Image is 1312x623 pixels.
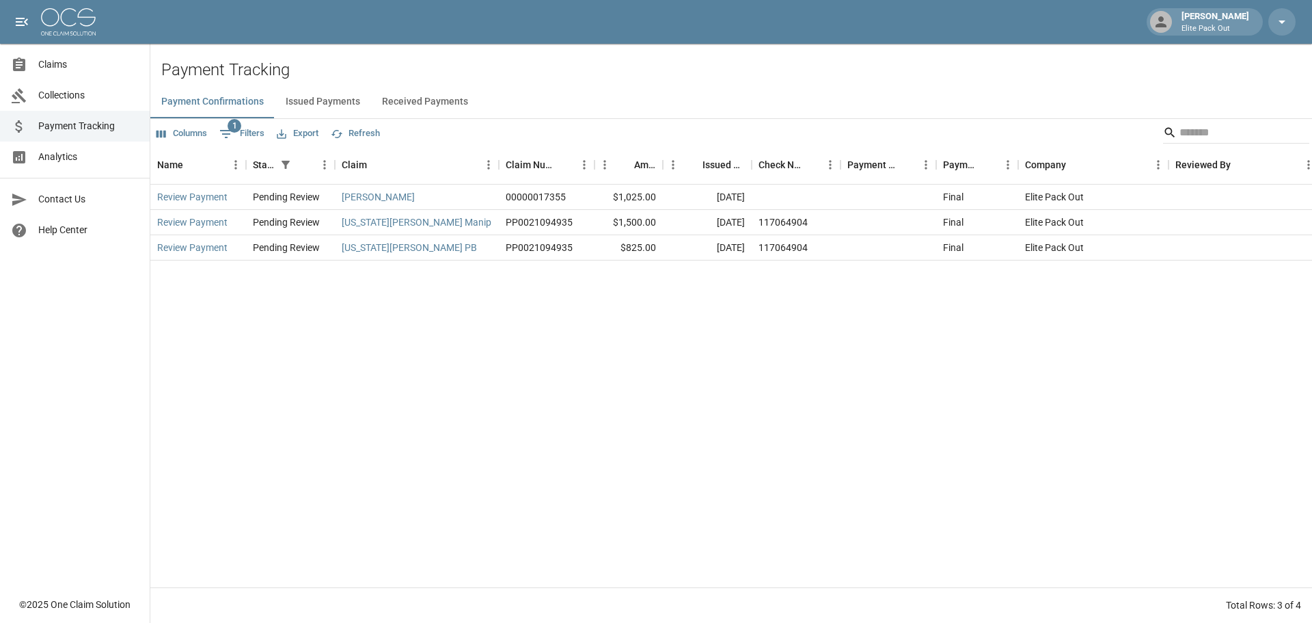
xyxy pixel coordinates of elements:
button: Sort [683,155,702,174]
a: Review Payment [157,241,228,254]
button: Menu [1148,155,1168,175]
button: Menu [663,155,683,175]
a: [PERSON_NAME] [342,190,415,204]
div: © 2025 One Claim Solution [19,598,131,611]
div: Payment Method [840,146,936,184]
span: Payment Tracking [38,119,139,133]
div: [DATE] [663,185,752,210]
div: Amount [594,146,663,184]
button: Export [273,123,322,144]
p: Elite Pack Out [1181,23,1249,35]
div: Payment Type [943,146,979,184]
button: Menu [574,155,594,175]
div: Name [157,146,183,184]
button: Received Payments [371,85,479,118]
div: 117064904 [758,215,808,229]
button: Show filters [276,155,295,174]
a: Review Payment [157,215,228,229]
span: Claims [38,57,139,72]
button: Menu [916,155,936,175]
button: Menu [820,155,840,175]
div: Final [943,190,963,204]
div: Claim Number [499,146,594,184]
a: [US_STATE][PERSON_NAME] PB [342,241,477,254]
div: Pending Review [253,190,320,204]
div: Payment Type [936,146,1018,184]
div: $1,025.00 [594,185,663,210]
h2: Payment Tracking [161,60,1312,80]
div: 117064904 [758,241,808,254]
button: Sort [897,155,916,174]
div: Elite Pack Out [1018,235,1168,261]
button: Issued Payments [275,85,371,118]
div: Claim [342,146,367,184]
button: Menu [998,155,1018,175]
div: Status [246,146,335,184]
div: Status [253,146,276,184]
span: Collections [38,88,139,103]
button: Sort [295,155,314,174]
div: Claim [335,146,499,184]
div: Payment Method [847,146,897,184]
button: Menu [594,155,615,175]
div: [DATE] [663,235,752,261]
button: Sort [183,155,202,174]
div: Check Number [752,146,840,184]
div: 00000017355 [506,190,566,204]
div: Company [1018,146,1168,184]
button: Sort [801,155,820,174]
div: Final [943,215,963,229]
div: [PERSON_NAME] [1176,10,1255,34]
button: Sort [367,155,386,174]
div: Final [943,241,963,254]
span: Analytics [38,150,139,164]
div: [DATE] [663,210,752,235]
div: Total Rows: 3 of 4 [1226,598,1301,612]
div: PP0021094935 [506,215,573,229]
button: Sort [1231,155,1250,174]
button: Show filters [216,123,268,145]
a: [US_STATE][PERSON_NAME] Manip [342,215,491,229]
div: Elite Pack Out [1018,210,1168,235]
div: Claim Number [506,146,555,184]
div: Check Number [758,146,801,184]
div: dynamic tabs [150,85,1312,118]
div: $1,500.00 [594,210,663,235]
div: Name [150,146,246,184]
span: Help Center [38,223,139,237]
button: Menu [314,155,335,175]
div: Pending Review [253,215,320,229]
div: Company [1025,146,1066,184]
div: Issued Date [663,146,752,184]
div: Search [1163,122,1309,146]
div: Pending Review [253,241,320,254]
div: Elite Pack Out [1018,185,1168,210]
button: open drawer [8,8,36,36]
div: 1 active filter [276,155,295,174]
div: PP0021094935 [506,241,573,254]
button: Sort [979,155,998,174]
a: Review Payment [157,190,228,204]
div: Reviewed By [1175,146,1231,184]
div: Amount [634,146,656,184]
button: Select columns [153,123,210,144]
button: Sort [555,155,574,174]
button: Payment Confirmations [150,85,275,118]
button: Sort [1066,155,1085,174]
span: 1 [228,119,241,133]
button: Sort [615,155,634,174]
div: Issued Date [702,146,745,184]
button: Menu [478,155,499,175]
span: Contact Us [38,192,139,207]
div: $825.00 [594,235,663,261]
button: Refresh [327,123,383,144]
button: Menu [225,155,246,175]
img: ocs-logo-white-transparent.png [41,8,96,36]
